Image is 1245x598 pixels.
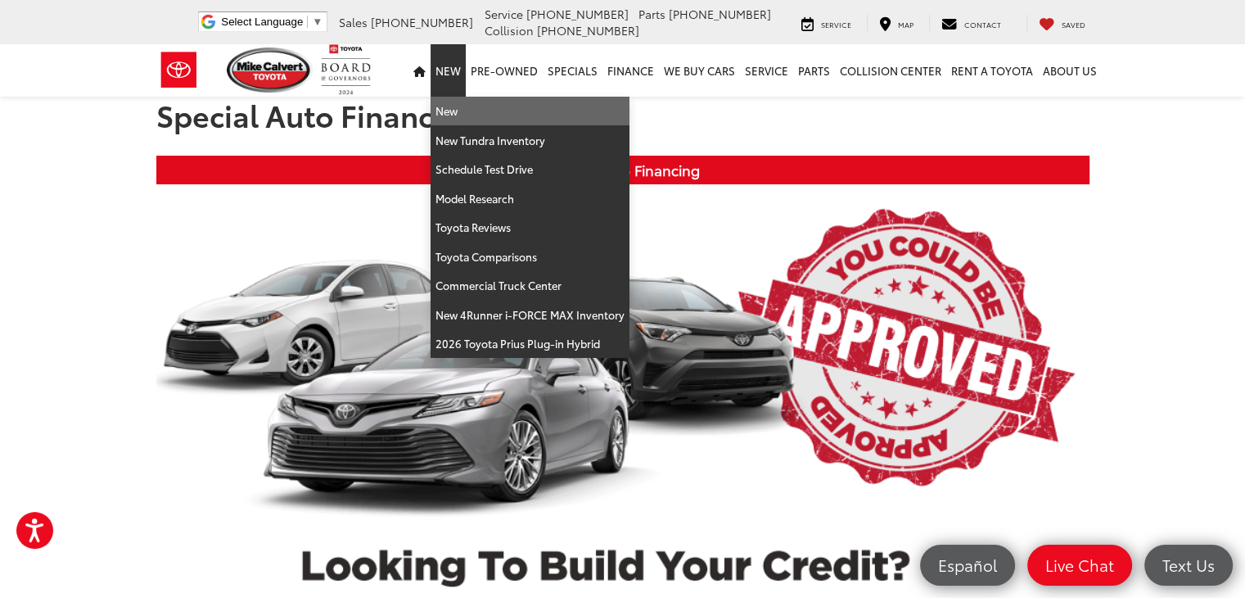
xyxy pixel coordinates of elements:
[431,184,629,214] a: Model Research
[964,19,1001,29] span: Contact
[431,301,629,330] a: New 4Runner i-FORCE MAX Inventory
[929,15,1013,31] a: Contact
[789,15,864,31] a: Service
[431,213,629,242] a: Toyota Reviews
[371,14,473,30] span: [PHONE_NUMBER]
[867,15,926,31] a: Map
[148,43,210,97] img: Toyota
[431,126,629,156] a: New Tundra Inventory
[1026,15,1098,31] a: My Saved Vehicles
[1062,19,1085,29] span: Saved
[156,98,1089,131] h1: Special Auto Financing
[227,48,314,93] img: Mike Calvert Toyota
[659,44,740,97] a: WE BUY CARS
[1154,555,1223,575] span: Text Us
[543,44,602,97] a: Specials
[466,44,543,97] a: Pre-Owned
[156,156,1089,184] div: Special Auto Financing
[835,44,946,97] a: Collision Center
[1038,44,1102,97] a: About Us
[1027,545,1132,586] a: Live Chat
[638,6,665,22] span: Parts
[408,44,431,97] a: Home
[946,44,1038,97] a: Rent a Toyota
[339,14,368,30] span: Sales
[1144,545,1233,586] a: Text Us
[669,6,771,22] span: [PHONE_NUMBER]
[1037,555,1122,575] span: Live Chat
[307,16,308,28] span: ​
[431,271,629,301] a: Commercial Truck Center
[920,545,1015,586] a: Español
[431,242,629,272] a: Toyota Comparisons
[898,19,913,29] span: Map
[312,16,323,28] span: ▼
[537,22,639,39] span: [PHONE_NUMBER]
[431,97,629,126] a: New
[485,22,534,39] span: Collision
[930,555,1005,575] span: Español
[821,19,851,29] span: Service
[485,6,523,22] span: Service
[793,44,835,97] a: Parts
[602,44,659,97] a: Finance
[431,44,466,97] a: New
[526,6,629,22] span: [PHONE_NUMBER]
[431,329,629,358] a: 2026 Toyota Prius Plug-in Hybrid
[221,16,323,28] a: Select Language​
[740,44,793,97] a: Service
[431,155,629,184] a: Schedule Test Drive
[221,16,303,28] span: Select Language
